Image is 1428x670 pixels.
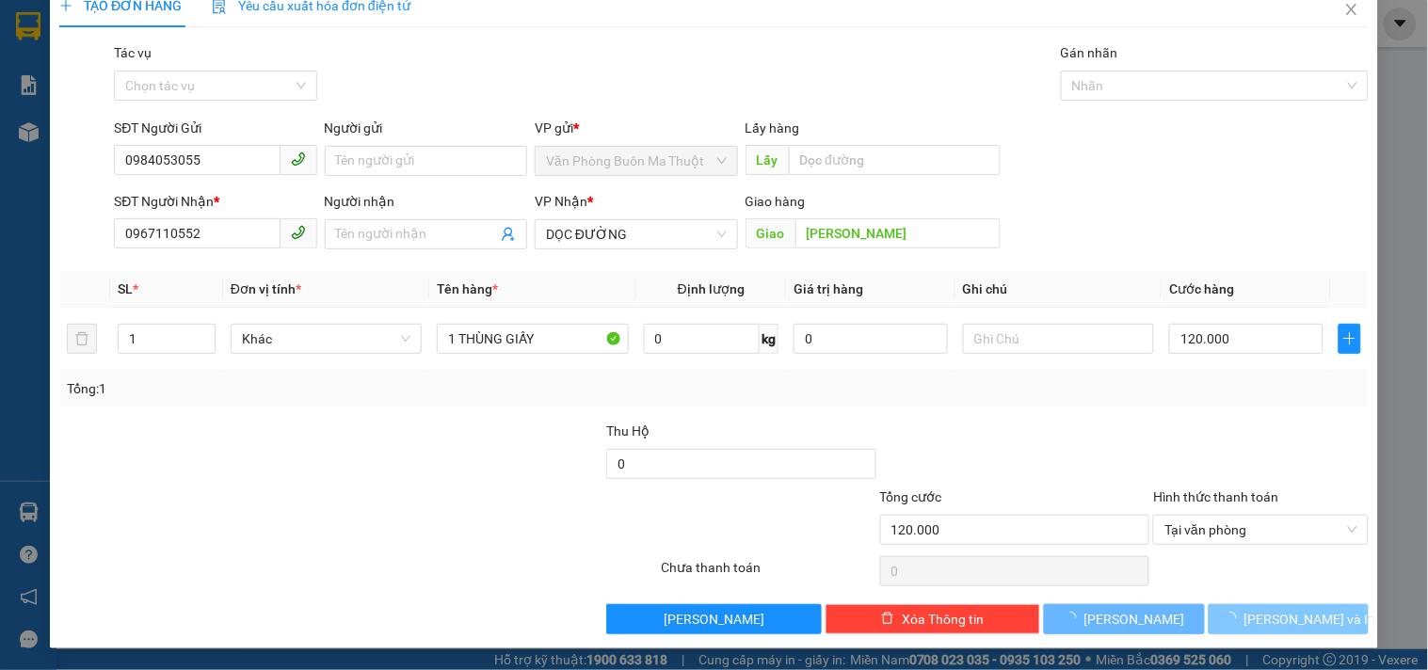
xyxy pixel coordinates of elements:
[437,281,498,296] span: Tên hàng
[606,604,821,634] button: [PERSON_NAME]
[161,18,206,38] span: Nhận:
[963,324,1154,354] input: Ghi Chú
[535,194,587,209] span: VP Nhận
[546,147,726,175] span: Văn Phòng Buôn Ma Thuột
[902,609,984,630] span: Xóa Thông tin
[1153,489,1278,504] label: Hình thức thanh toán
[955,271,1162,308] th: Ghi chú
[437,324,628,354] input: VD: Bàn, Ghế
[325,118,527,138] div: Người gửi
[291,152,306,167] span: phone
[291,225,306,240] span: phone
[794,281,863,296] span: Giá trị hàng
[746,218,795,248] span: Giao
[1244,609,1376,630] span: [PERSON_NAME] và In
[1164,516,1356,544] span: Tại văn phòng
[242,325,410,353] span: Khác
[746,194,806,209] span: Giao hàng
[546,220,726,248] span: DỌC ĐƯỜNG
[16,18,45,38] span: Gửi:
[1340,331,1360,346] span: plus
[1209,604,1369,634] button: [PERSON_NAME] và In
[795,218,1001,248] input: Dọc đường
[118,281,133,296] span: SL
[746,145,789,175] span: Lấy
[161,16,293,61] div: DỌC ĐƯỜNG
[826,604,1040,634] button: deleteXóa Thông tin
[789,145,1001,175] input: Dọc đường
[114,191,316,212] div: SĐT Người Nhận
[678,281,745,296] span: Định lượng
[231,281,301,296] span: Đơn vị tính
[16,84,148,110] div: 0903534299
[67,378,553,399] div: Tổng: 1
[1064,612,1084,625] span: loading
[16,16,148,84] div: Văn Phòng Buôn Ma Thuột
[1224,612,1244,625] span: loading
[1084,609,1185,630] span: [PERSON_NAME]
[794,324,948,354] input: 0
[67,324,97,354] button: delete
[114,118,316,138] div: SĐT Người Gửi
[161,88,279,186] span: BẾN LỨC LONG AN
[161,61,293,88] div: 0989509083
[746,120,800,136] span: Lấy hàng
[114,45,152,60] label: Tác vụ
[1044,604,1204,634] button: [PERSON_NAME]
[606,423,650,439] span: Thu Hộ
[1061,45,1118,60] label: Gán nhãn
[664,609,764,630] span: [PERSON_NAME]
[881,612,894,627] span: delete
[760,324,778,354] span: kg
[161,98,188,118] span: DĐ:
[1339,324,1361,354] button: plus
[659,557,877,590] div: Chưa thanh toán
[501,227,516,242] span: user-add
[325,191,527,212] div: Người nhận
[880,489,942,504] span: Tổng cước
[1169,281,1234,296] span: Cước hàng
[535,118,737,138] div: VP gửi
[1344,2,1359,17] span: close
